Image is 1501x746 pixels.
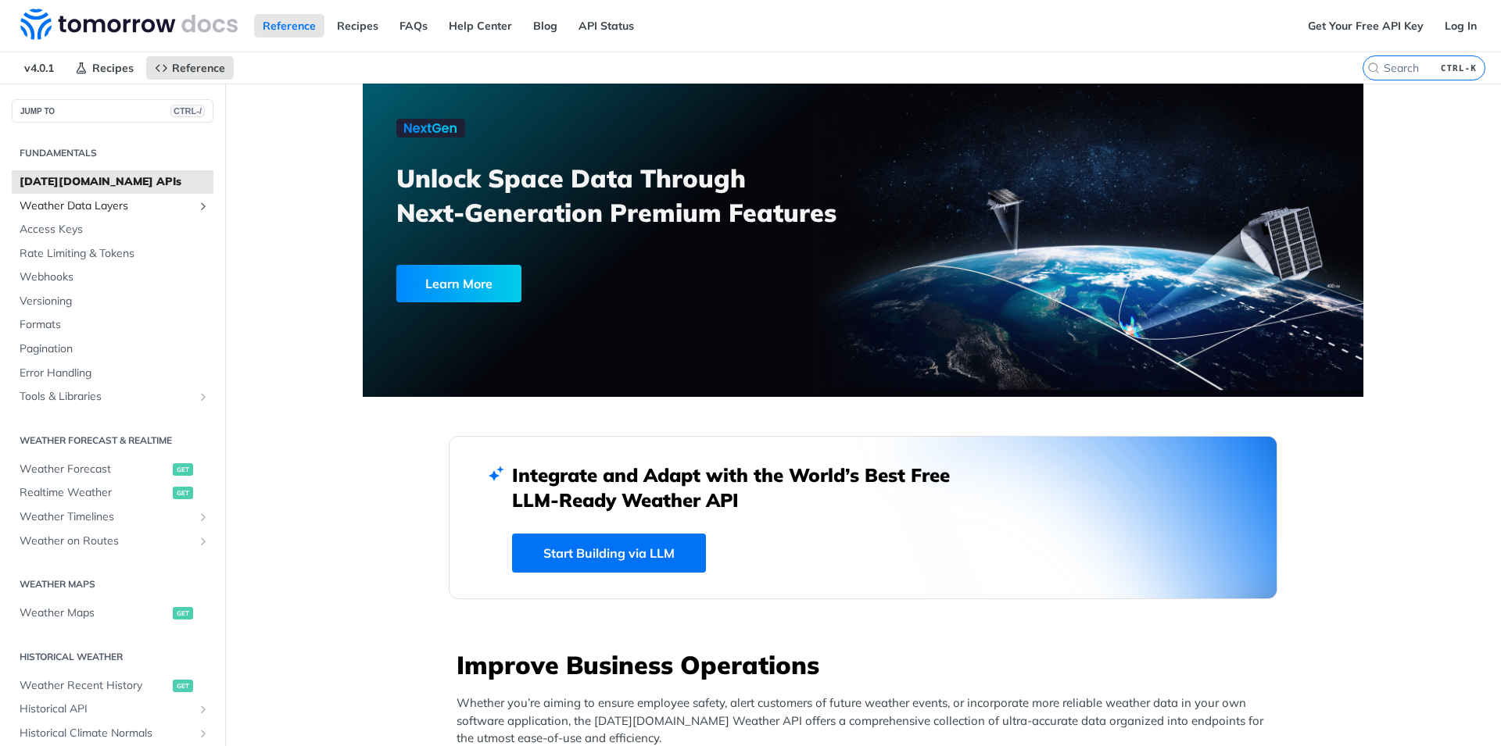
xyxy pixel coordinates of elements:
a: API Status [570,14,643,37]
a: Blog [525,14,566,37]
a: Historical APIShow subpages for Historical API [12,698,213,721]
a: Access Keys [12,218,213,241]
h3: Improve Business Operations [457,648,1277,682]
a: Weather Forecastget [12,458,213,481]
a: Reference [146,56,234,80]
a: FAQs [391,14,436,37]
span: Realtime Weather [20,485,169,501]
span: Historical Climate Normals [20,726,193,741]
a: Pagination [12,337,213,361]
a: Log In [1436,14,1485,37]
span: Formats [20,317,210,333]
span: v4.0.1 [16,56,63,80]
button: Show subpages for Weather on Routes [197,535,210,548]
a: Start Building via LLM [512,534,706,573]
button: Show subpages for Weather Data Layers [197,200,210,212]
img: Tomorrow.io Weather API Docs [20,9,238,40]
span: Weather Maps [20,605,169,621]
h2: Weather Maps [12,577,213,591]
a: Help Center [440,14,521,37]
a: Get Your Free API Key [1299,14,1432,37]
span: Tools & Libraries [20,389,193,405]
span: Pagination [20,341,210,357]
span: Versioning [20,294,210,309]
span: get [173,487,193,499]
h2: Fundamentals [12,146,213,160]
button: Show subpages for Historical API [197,703,210,716]
a: Reference [254,14,324,37]
a: Weather Data LayersShow subpages for Weather Data Layers [12,195,213,218]
a: Recipes [66,56,142,80]
a: Historical Climate NormalsShow subpages for Historical Climate Normals [12,722,213,745]
button: Show subpages for Weather Timelines [197,511,210,523]
a: Tools & LibrariesShow subpages for Tools & Libraries [12,385,213,409]
svg: Search [1367,62,1380,74]
a: Formats [12,313,213,337]
span: [DATE][DOMAIN_NAME] APIs [20,174,210,190]
span: Webhooks [20,269,210,285]
a: Recipes [328,14,387,37]
button: Show subpages for Tools & Libraries [197,391,210,403]
a: Weather Recent Historyget [12,674,213,698]
span: Recipes [92,61,134,75]
button: Show subpages for Historical Climate Normals [197,727,210,740]
a: Weather Mapsget [12,601,213,625]
a: Rate Limiting & Tokens [12,242,213,266]
span: Access Keys [20,222,210,237]
span: Weather Timelines [20,509,193,525]
a: Error Handling [12,362,213,385]
h2: Integrate and Adapt with the World’s Best Free LLM-Ready Weather API [512,462,973,512]
h3: Unlock Space Data Through Next-Generation Premium Features [396,161,880,230]
span: Weather Forecast [20,462,169,477]
span: get [173,680,193,692]
span: Error Handling [20,366,210,381]
a: Learn More [396,265,783,302]
span: Historical API [20,701,193,717]
span: Rate Limiting & Tokens [20,246,210,262]
div: Learn More [396,265,521,302]
h2: Historical Weather [12,650,213,664]
button: JUMP TOCTRL-/ [12,99,213,123]
a: Weather on RoutesShow subpages for Weather on Routes [12,530,213,553]
img: NextGen [396,119,465,137]
span: get [173,463,193,476]
span: Weather on Routes [20,534,193,549]
a: Versioning [12,290,213,313]
span: get [173,607,193,619]
span: CTRL-/ [170,105,205,117]
span: Weather Recent History [20,678,169,694]
a: [DATE][DOMAIN_NAME] APIs [12,170,213,194]
kbd: CTRL-K [1437,60,1481,76]
a: Webhooks [12,266,213,289]
h2: Weather Forecast & realtime [12,434,213,448]
a: Weather TimelinesShow subpages for Weather Timelines [12,505,213,529]
span: Weather Data Layers [20,198,193,214]
a: Realtime Weatherget [12,481,213,505]
span: Reference [172,61,225,75]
